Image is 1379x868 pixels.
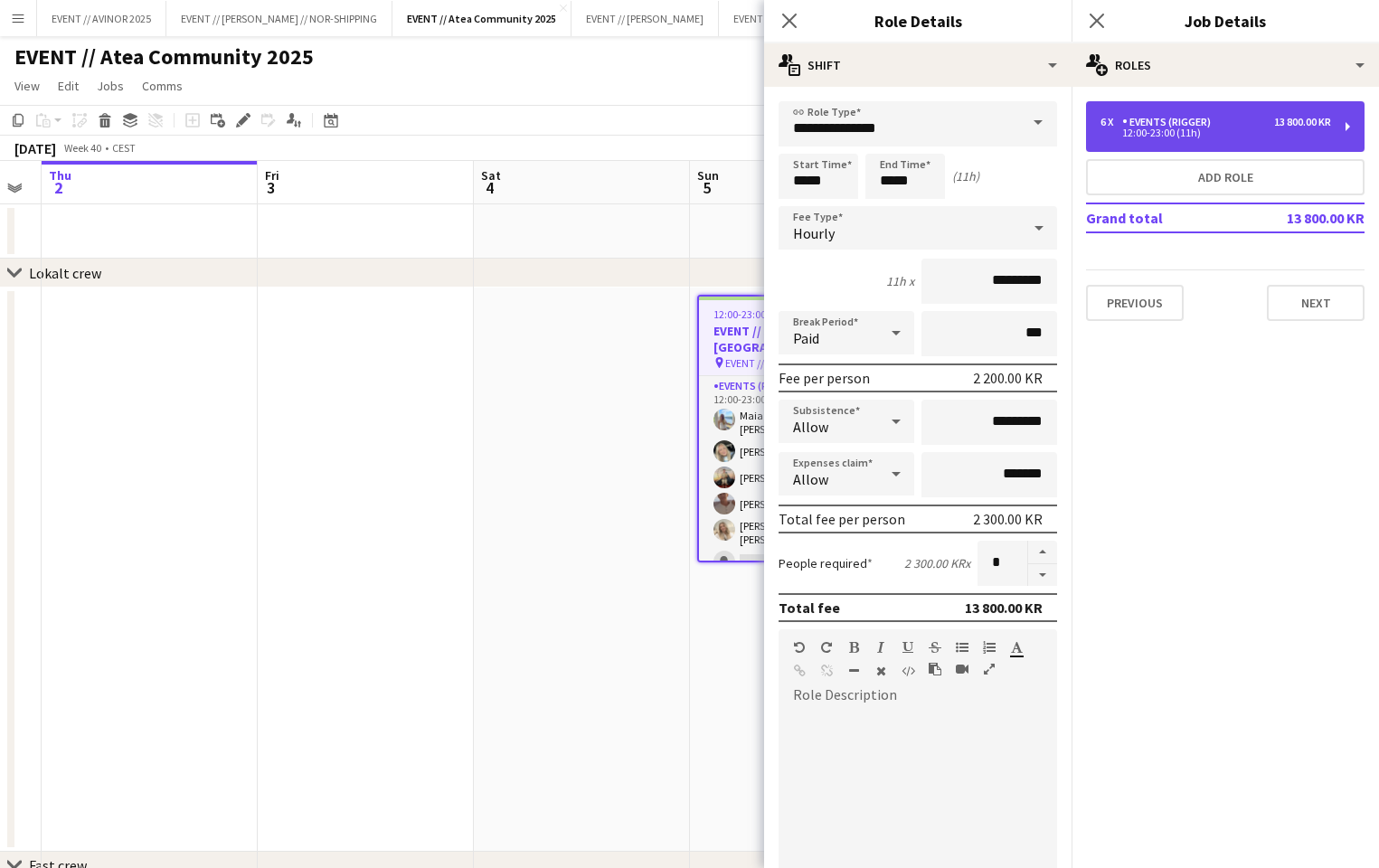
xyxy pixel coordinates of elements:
span: Hourly [793,224,835,242]
button: Insert video [956,662,968,676]
span: Jobs [97,78,124,94]
span: 2 [46,177,71,198]
button: EVENT // [PERSON_NAME] // NOR-SHIPPING [166,1,392,36]
div: 13 800.00 KR [965,599,1043,617]
h1: EVENT // Atea Community 2025 [14,43,314,71]
app-job-card: 12:00-23:00 (11h)5/6EVENT // ATEA COMMUNITY [GEOGRAPHIC_DATA] // EVENT CREW EVENT // ATEA COMMUNI... [697,295,900,562]
button: HTML Code [902,664,914,678]
button: Add role [1086,159,1365,195]
a: Jobs [90,74,131,98]
div: 2 300.00 KR x [904,555,970,571]
button: EVENT // [PERSON_NAME] [571,1,719,36]
button: Redo [820,640,833,655]
button: Horizontal Line [847,664,860,678]
td: 13 800.00 KR [1251,203,1365,232]
button: Previous [1086,285,1184,321]
button: Paste as plain text [929,662,941,676]
span: 5 [694,177,719,198]
button: Italic [874,640,887,655]
button: EVENT // Atea Community 2025 [392,1,571,36]
a: View [7,74,47,98]
div: 12:00-23:00 (11h) [1100,128,1331,137]
button: Next [1267,285,1365,321]
div: Roles [1072,43,1379,87]
div: Total fee per person [779,510,905,528]
app-card-role: Events (Rigger)55A5/612:00-23:00 (11h)Maia Helly-[PERSON_NAME] [PERSON_NAME][PERSON_NAME][PERSON_... [699,376,898,580]
button: Undo [793,640,806,655]
span: Sat [481,167,501,184]
label: People required [779,555,873,571]
button: EVENT // AVINOR 2025 [37,1,166,36]
td: Grand total [1086,203,1251,232]
span: 3 [262,177,279,198]
span: View [14,78,40,94]
div: 2 200.00 KR [973,369,1043,387]
div: CEST [112,141,136,155]
button: Fullscreen [983,662,996,676]
div: Fee per person [779,369,870,387]
span: Week 40 [60,141,105,155]
button: Bold [847,640,860,655]
span: 4 [478,177,501,198]
button: Increase [1028,541,1057,564]
h3: EVENT // ATEA COMMUNITY [GEOGRAPHIC_DATA] // EVENT CREW [699,323,898,355]
a: Edit [51,74,86,98]
h3: Job Details [1072,9,1379,33]
div: (11h) [952,168,979,184]
div: Shift [764,43,1072,87]
span: Sun [697,167,719,184]
div: Total fee [779,599,840,617]
span: Thu [49,167,71,184]
button: Clear Formatting [874,664,887,678]
div: 6 x [1100,116,1122,128]
span: Allow [793,418,828,436]
div: [DATE] [14,139,56,157]
h3: Role Details [764,9,1072,33]
button: Strikethrough [929,640,941,655]
span: Fri [265,167,279,184]
div: Events (Rigger) [1122,116,1218,128]
div: Lokalt crew [29,264,101,282]
button: EVENT // Atea // TP2B [719,1,845,36]
span: 12:00-23:00 (11h) [713,307,792,321]
span: EVENT // ATEA COMMUNITY [GEOGRAPHIC_DATA] // EVENT CREW [725,356,857,370]
span: Allow [793,470,828,488]
span: Paid [793,329,819,347]
span: Edit [58,78,79,94]
button: Unordered List [956,640,968,655]
button: Decrease [1028,564,1057,587]
span: Comms [142,78,183,94]
button: Text Color [1010,640,1023,655]
div: 11h x [886,273,914,289]
button: Ordered List [983,640,996,655]
a: Comms [135,74,190,98]
button: Underline [902,640,914,655]
div: 2 300.00 KR [973,510,1043,528]
div: 13 800.00 KR [1274,116,1331,128]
